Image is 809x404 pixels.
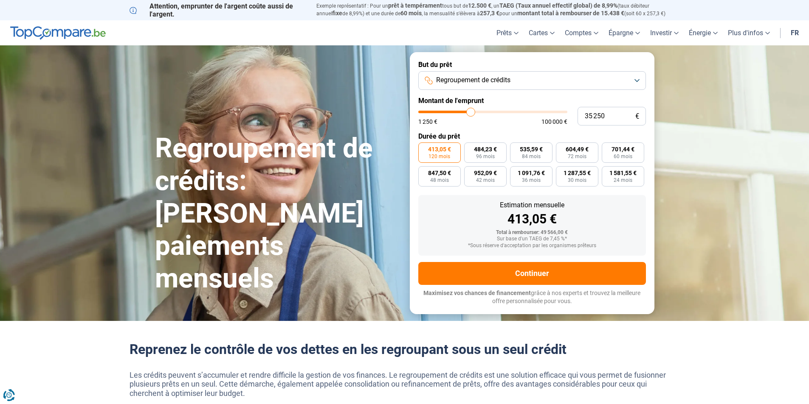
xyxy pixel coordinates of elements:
a: Plus d'infos [723,20,775,45]
span: fixe [332,10,342,17]
label: Montant de l'emprunt [418,97,646,105]
span: 100 000 € [541,119,567,125]
a: Épargne [603,20,645,45]
span: 701,44 € [612,146,634,152]
h2: Reprenez le contrôle de vos dettes en les regroupant sous un seul crédit [130,341,680,357]
label: But du prêt [418,61,646,69]
span: 84 mois [522,154,541,159]
span: Regroupement de crédits [436,75,510,85]
div: Total à rembourser: 49 566,00 € [425,230,639,236]
span: TAEG (Taux annuel effectif global) de 8,99% [499,2,617,9]
span: 604,49 € [566,146,589,152]
button: Regroupement de crédits [418,71,646,90]
a: Prêts [491,20,524,45]
span: 413,05 € [428,146,451,152]
span: prêt à tempérament [388,2,442,9]
span: 1 287,55 € [564,170,591,176]
div: Sur base d'un TAEG de 7,45 %* [425,236,639,242]
button: Continuer [418,262,646,285]
span: 257,3 € [480,10,499,17]
p: Attention, emprunter de l'argent coûte aussi de l'argent. [130,2,306,18]
span: 952,09 € [474,170,497,176]
a: Cartes [524,20,560,45]
span: 484,23 € [474,146,497,152]
p: grâce à nos experts et trouvez la meilleure offre personnalisée pour vous. [418,289,646,306]
label: Durée du prêt [418,132,646,140]
span: 42 mois [476,178,495,183]
span: 96 mois [476,154,495,159]
span: montant total à rembourser de 15.438 € [517,10,624,17]
span: 12.500 € [468,2,491,9]
span: 535,59 € [520,146,543,152]
span: 1 091,76 € [518,170,545,176]
p: Exemple représentatif : Pour un tous but de , un (taux débiteur annuel de 8,99%) et une durée de ... [316,2,680,17]
span: 48 mois [430,178,449,183]
span: 1 581,55 € [609,170,637,176]
span: 1 250 € [418,119,437,125]
div: Estimation mensuelle [425,202,639,209]
span: 36 mois [522,178,541,183]
a: Comptes [560,20,603,45]
span: Maximisez vos chances de financement [423,290,531,296]
span: 120 mois [428,154,450,159]
span: 847,50 € [428,170,451,176]
div: *Sous réserve d'acceptation par les organismes prêteurs [425,243,639,249]
span: 24 mois [614,178,632,183]
p: Les crédits peuvent s’accumuler et rendre difficile la gestion de vos finances. Le regroupement d... [130,371,680,398]
h1: Regroupement de crédits: [PERSON_NAME] paiements mensuels [155,132,400,295]
img: TopCompare [10,26,106,40]
a: Investir [645,20,684,45]
a: Énergie [684,20,723,45]
span: 60 mois [400,10,422,17]
span: 72 mois [568,154,586,159]
a: fr [786,20,804,45]
span: 30 mois [568,178,586,183]
div: 413,05 € [425,213,639,226]
span: € [635,113,639,120]
span: 60 mois [614,154,632,159]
